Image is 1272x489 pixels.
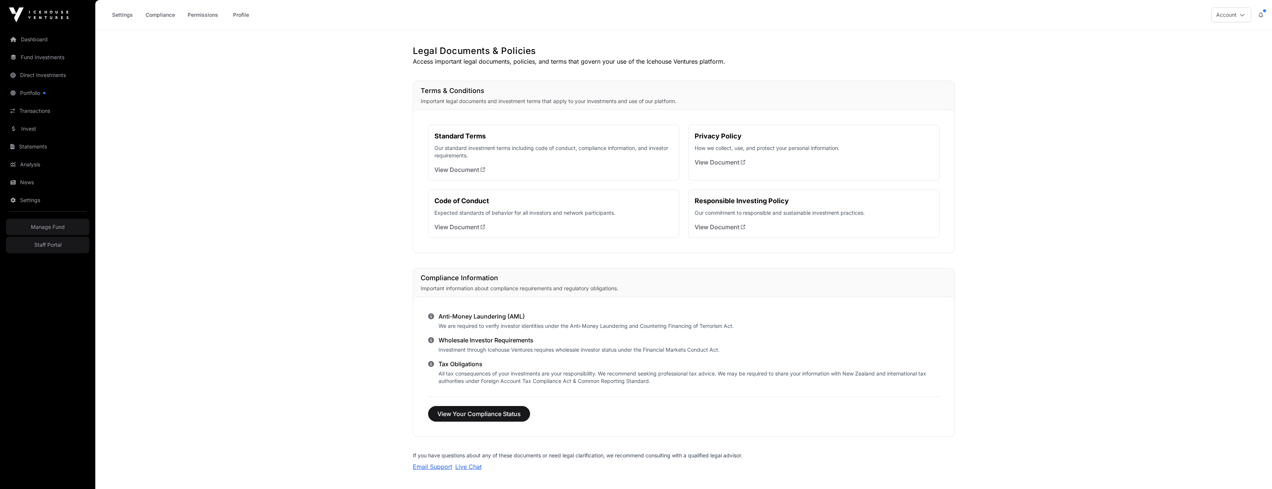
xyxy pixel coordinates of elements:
a: View Document [434,165,485,174]
span: View Your Compliance Status [437,409,521,418]
a: View Your Compliance Status [428,413,530,421]
p: Our standard investment terms including code of conduct, compliance information, and investor req... [434,144,673,159]
p: How we collect, use, and protect your personal information. [695,144,933,152]
h4: Wholesale Investor Requirements [439,336,720,345]
a: Staff Portal [6,237,89,253]
h1: Terms & Conditions [421,86,947,96]
img: Icehouse Ventures Logo [9,7,68,22]
p: Investment through Icehouse Ventures requires wholesale investor status under the Financial Marke... [439,346,720,354]
a: Manage Fund [6,219,89,235]
a: Profile [226,8,256,22]
p: Important information about compliance requirements and regulatory obligations. [421,285,947,292]
a: View Document [695,223,745,231]
p: All tax consequences of your investments are your responsibility. We recommend seeking profession... [439,370,940,385]
a: Settings [6,192,89,208]
h3: Code of Conduct [434,196,673,206]
a: Fund Investments [6,49,89,65]
h3: Privacy Policy [695,131,933,141]
p: Access important legal documents, policies, and terms that govern your use of the Icehouse Ventur... [413,57,955,66]
p: Our commitment to responsible and sustainable investment practices. [695,209,933,217]
a: Live Chat [455,463,482,470]
h4: Tax Obligations [439,359,940,368]
a: Compliance [141,8,180,22]
a: Invest [6,121,89,137]
button: Account [1211,7,1251,22]
a: Permissions [183,8,223,22]
h1: Legal Documents & Policies [413,45,955,57]
a: Statements [6,138,89,155]
a: Direct Investments [6,67,89,83]
a: View Document [434,223,485,231]
a: View Document [695,158,745,167]
p: We are required to verify investor identities under the Anti-Money Laundering and Countering Fina... [439,322,734,330]
p: If you have questions about any of these documents or need legal clarification, we recommend cons... [413,452,955,459]
a: Settings [107,8,138,22]
h1: Compliance Information [421,273,947,283]
a: News [6,174,89,191]
h4: Anti-Money Laundering (AML) [439,312,734,321]
a: Transactions [6,103,89,119]
a: Dashboard [6,31,89,48]
a: Portfolio [6,85,89,101]
h3: Standard Terms [434,131,673,141]
a: Email Support [413,463,452,470]
button: View Your Compliance Status [428,406,530,422]
h3: Responsible Investing Policy [695,196,933,206]
p: Expected standards of behavior for all investors and network participants. [434,209,673,217]
a: Analysis [6,156,89,173]
p: Important legal documents and investment terms that apply to your investments and use of our plat... [421,98,947,105]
